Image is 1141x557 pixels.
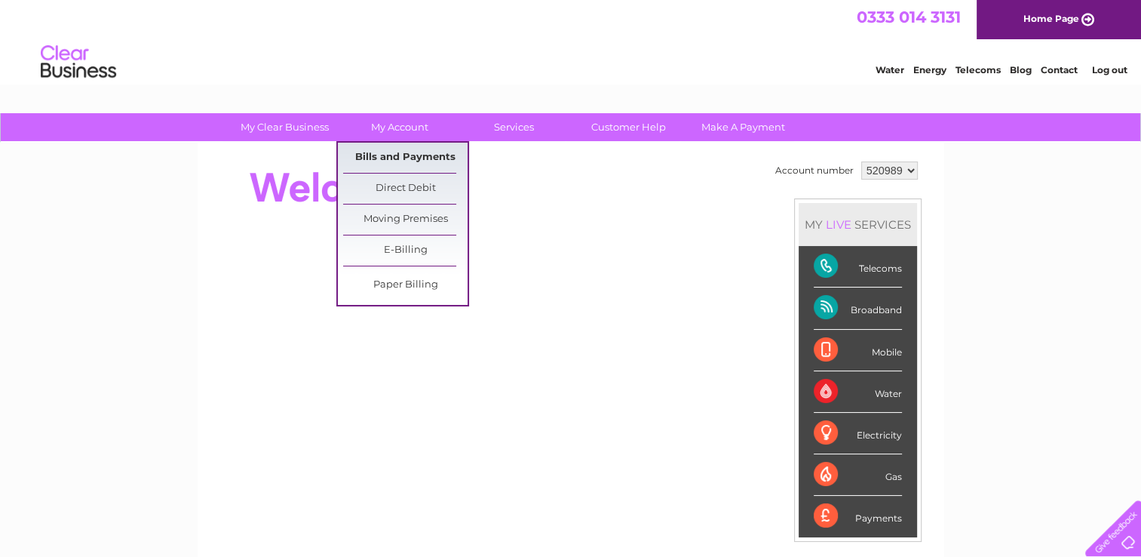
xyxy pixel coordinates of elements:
a: Bills and Payments [343,143,468,173]
a: Log out [1091,64,1127,75]
div: Broadband [814,288,902,329]
a: E-Billing [343,235,468,266]
a: Services [452,113,576,141]
img: logo.png [40,39,117,85]
a: 0333 014 3131 [857,8,961,26]
div: Gas [814,454,902,496]
a: My Account [337,113,462,141]
a: Water [876,64,904,75]
a: Contact [1041,64,1078,75]
a: Customer Help [566,113,691,141]
div: Telecoms [814,246,902,288]
a: My Clear Business [222,113,347,141]
a: Energy [913,64,946,75]
div: Payments [814,496,902,537]
a: Paper Billing [343,270,468,300]
a: Moving Premises [343,205,468,235]
a: Direct Debit [343,174,468,204]
div: MY SERVICES [799,203,917,246]
div: Mobile [814,330,902,371]
td: Account number [771,158,857,183]
div: LIVE [823,217,854,232]
div: Water [814,371,902,413]
div: Clear Business is a trading name of Verastar Limited (registered in [GEOGRAPHIC_DATA] No. 3667643... [215,8,928,73]
a: Telecoms [955,64,1001,75]
div: Electricity [814,413,902,454]
a: Make A Payment [681,113,805,141]
a: Blog [1010,64,1032,75]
